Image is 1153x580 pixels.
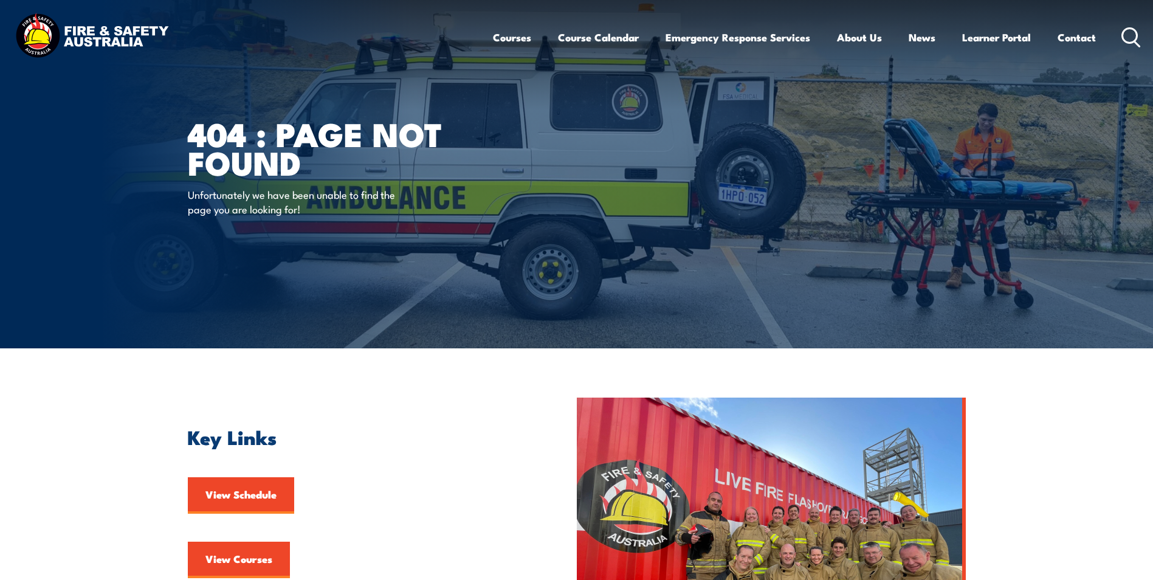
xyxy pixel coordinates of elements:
[962,21,1031,54] a: Learner Portal
[1058,21,1096,54] a: Contact
[909,21,935,54] a: News
[837,21,882,54] a: About Us
[188,477,294,514] a: View Schedule
[188,187,410,216] p: Unfortunately we have been unable to find the page you are looking for!
[188,119,488,176] h1: 404 : Page Not Found
[188,428,521,445] h2: Key Links
[188,542,290,578] a: View Courses
[558,21,639,54] a: Course Calendar
[493,21,531,54] a: Courses
[666,21,810,54] a: Emergency Response Services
